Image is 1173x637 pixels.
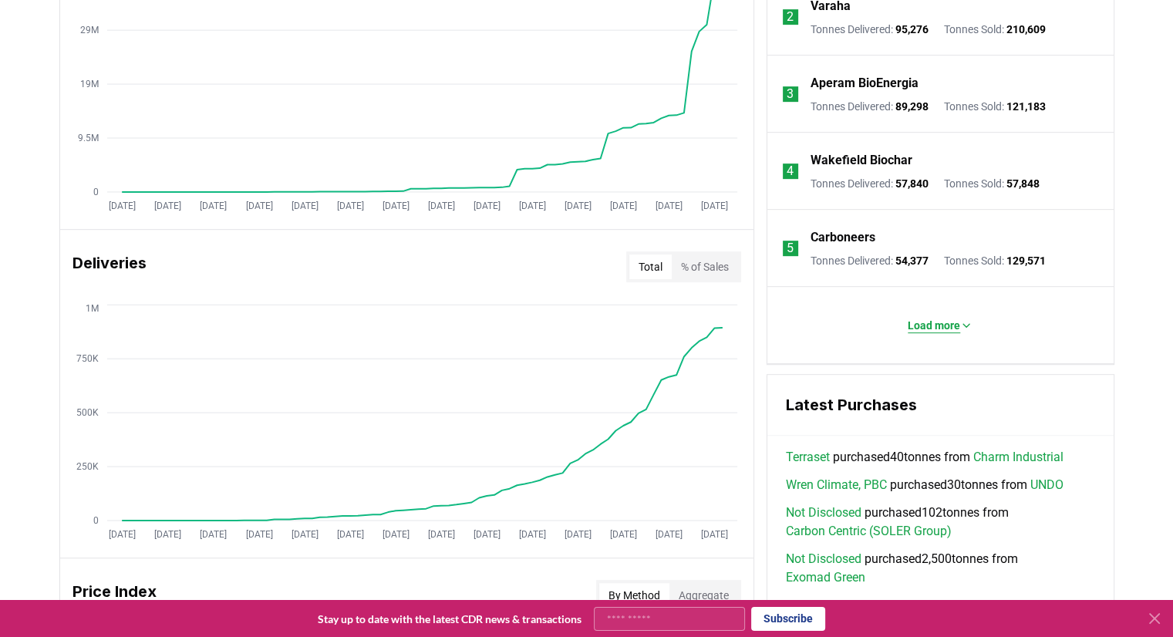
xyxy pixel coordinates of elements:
tspan: [DATE] [701,201,728,211]
a: Aperam BioEnergia [811,74,919,93]
button: Load more [895,310,985,341]
a: Not Disclosed [786,504,861,522]
tspan: 9.5M [77,133,98,143]
span: 54,377 [895,254,929,267]
tspan: [DATE] [382,529,409,540]
tspan: [DATE] [245,529,272,540]
p: 3 [787,85,794,103]
p: 5 [787,239,794,258]
tspan: [DATE] [473,201,500,211]
tspan: 500K [76,407,98,418]
tspan: [DATE] [336,201,363,211]
tspan: [DATE] [291,201,318,211]
tspan: [DATE] [382,201,409,211]
tspan: [DATE] [200,201,227,211]
p: Tonnes Delivered : [811,176,929,191]
p: Tonnes Delivered : [811,22,929,37]
span: purchased 2,500 tonnes from [786,550,1095,587]
p: Tonnes Sold : [944,99,1046,114]
tspan: [DATE] [109,201,136,211]
button: Aggregate [669,583,738,608]
h3: Price Index [72,580,157,611]
tspan: [DATE] [701,529,728,540]
h3: Latest Purchases [786,393,1095,416]
span: 129,571 [1006,254,1046,267]
p: 4 [787,162,794,180]
button: Total [629,254,672,279]
tspan: [DATE] [518,529,545,540]
span: purchased 40 tonnes from [786,448,1063,467]
tspan: [DATE] [518,201,545,211]
a: Carbon Centric (SOLER Group) [786,522,952,541]
a: Terraset [786,448,830,467]
span: 121,183 [1006,100,1046,113]
h3: Deliveries [72,251,147,282]
tspan: [DATE] [564,529,591,540]
a: Exomad Green [786,568,865,587]
a: Not Disclosed [786,550,861,568]
tspan: [DATE] [655,529,682,540]
tspan: [DATE] [200,529,227,540]
tspan: [DATE] [564,201,591,211]
tspan: [DATE] [109,529,136,540]
span: 57,848 [1006,177,1040,190]
span: purchased 102 tonnes from [786,504,1095,541]
tspan: 750K [76,353,98,364]
a: UNDO [1030,476,1063,494]
button: % of Sales [672,254,738,279]
button: By Method [599,583,669,608]
tspan: [DATE] [427,201,454,211]
span: 57,840 [895,177,929,190]
span: 210,609 [1006,23,1046,35]
a: Wakefield Biochar [811,151,912,170]
tspan: 29M [79,25,98,35]
p: Tonnes Delivered : [811,99,929,114]
span: purchased 30 tonnes from [786,476,1063,494]
tspan: [DATE] [427,529,454,540]
tspan: [DATE] [609,529,636,540]
tspan: 0 [93,187,98,197]
p: 2 [787,8,794,26]
tspan: [DATE] [473,529,500,540]
tspan: 0 [93,515,98,526]
p: Tonnes Sold : [944,253,1046,268]
tspan: [DATE] [154,529,181,540]
span: 95,276 [895,23,929,35]
tspan: [DATE] [336,529,363,540]
tspan: 1M [85,302,98,313]
p: Tonnes Sold : [944,22,1046,37]
tspan: 19M [79,79,98,89]
tspan: [DATE] [609,201,636,211]
a: Wren Climate, PBC [786,476,887,494]
tspan: [DATE] [154,201,181,211]
tspan: [DATE] [655,201,682,211]
a: Charm Industrial [973,448,1063,467]
p: Tonnes Sold : [944,176,1040,191]
a: Carboneers [811,228,875,247]
span: 89,298 [895,100,929,113]
tspan: [DATE] [291,529,318,540]
p: Load more [908,318,960,333]
tspan: [DATE] [245,201,272,211]
p: Tonnes Delivered : [811,253,929,268]
tspan: 250K [76,461,98,472]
